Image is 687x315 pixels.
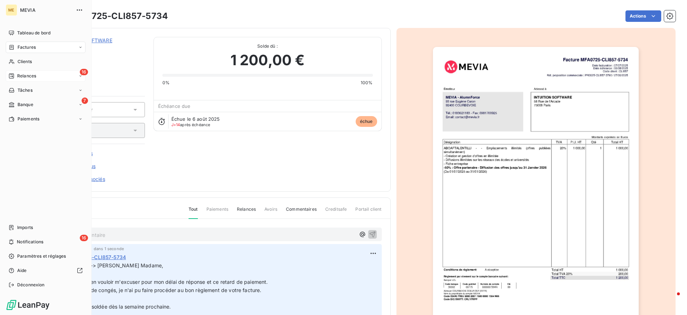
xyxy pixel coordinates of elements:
span: Tâches [18,87,33,94]
a: Factures [6,42,86,53]
span: MFA0725-CLI857-5734 [69,253,126,261]
span: Commentaires [286,206,317,218]
span: Tableau de bord [17,30,50,36]
span: Relances [17,73,36,79]
a: Tâches [6,85,86,96]
span: après échéance [171,123,210,127]
a: Tableau de bord [6,27,86,39]
span: Clients [18,58,32,65]
span: échue [356,116,377,127]
iframe: Intercom live chat [663,291,680,308]
span: dans 1 seconde [94,247,124,251]
span: Tout [189,206,198,219]
span: 1 200,00 € [230,49,305,71]
span: Paiements [206,206,228,218]
img: Logo LeanPay [6,299,50,311]
span: Factures [18,44,36,51]
span: 16 [80,235,88,241]
span: Échéance due [158,103,191,109]
a: Clients [6,56,86,67]
a: Imports [6,222,86,233]
span: Imports [17,224,33,231]
div: ME [6,4,17,16]
a: Paiements [6,113,86,125]
h3: MFA0725-CLI857-5734 [67,10,168,23]
button: Actions [625,10,661,22]
span: 0% [162,80,170,86]
span: Portail client [355,206,381,218]
span: Paiements [18,116,39,122]
span: MEVIA [20,7,72,13]
span: J+14 [171,122,180,127]
span: 7 [82,97,88,104]
span: 9CLI857 [56,46,145,51]
span: Relances [237,206,256,218]
span: Avoirs [264,206,277,218]
span: Je vous prie de bien vouloir m'excuser pour mon délai de réponse et ce retard de paiement. [48,279,268,285]
span: 100% [361,80,373,86]
a: Paramètres et réglages [6,250,86,262]
span: Aide [17,267,27,274]
span: Déconnexion [17,282,45,288]
span: Paramètres et réglages [17,253,66,259]
span: Banque [18,101,33,108]
span: Échue le 6 août 2025 [171,116,220,122]
a: 16Relances [6,70,86,82]
a: Aide [6,265,86,276]
span: Celle-ci vous sera soldée dès la semaine prochaine. [48,304,171,310]
span: Creditsafe [325,206,347,218]
span: 16 [80,69,88,75]
span: Notifications [17,239,43,245]
span: réponse le 20/08 -> [PERSON_NAME] Madame, [48,262,163,268]
span: Suite à la période de congés, je n'ai pu faire procéder au bon règlement de votre facture. [48,287,262,293]
a: 7Banque [6,99,86,110]
span: Solde dû : [162,43,373,49]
